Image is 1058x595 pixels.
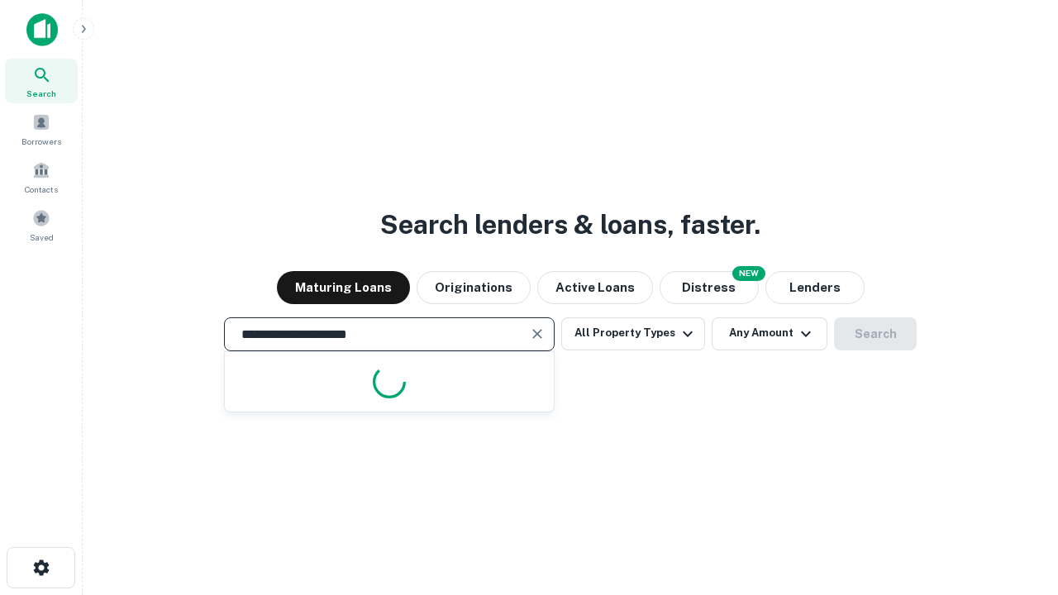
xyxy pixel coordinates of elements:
span: Search [26,87,56,100]
button: Lenders [765,271,865,304]
iframe: Chat Widget [975,463,1058,542]
span: Borrowers [21,135,61,148]
h3: Search lenders & loans, faster. [380,205,760,245]
img: capitalize-icon.png [26,13,58,46]
div: NEW [732,266,765,281]
span: Contacts [25,183,58,196]
button: Originations [417,271,531,304]
a: Borrowers [5,107,78,151]
button: Maturing Loans [277,271,410,304]
a: Search [5,59,78,103]
a: Contacts [5,155,78,199]
span: Saved [30,231,54,244]
button: Search distressed loans with lien and other non-mortgage details. [660,271,759,304]
button: Any Amount [712,317,827,350]
button: Clear [526,322,549,345]
button: Active Loans [537,271,653,304]
a: Saved [5,202,78,247]
button: All Property Types [561,317,705,350]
